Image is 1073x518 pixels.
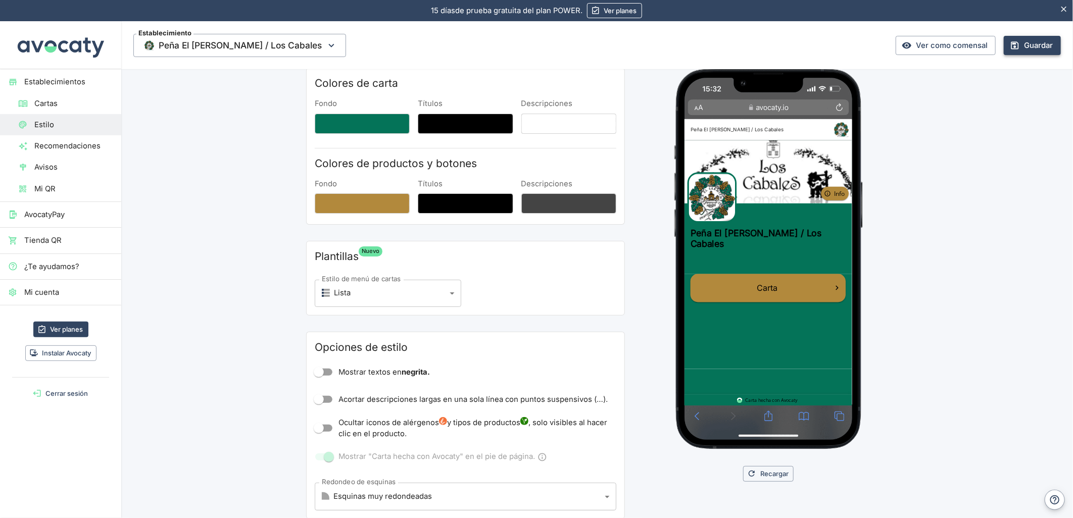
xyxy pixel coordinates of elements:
[315,249,359,264] h2: Plantillas
[315,249,359,272] span: Beta
[418,98,513,109] label: Títulos
[34,98,113,109] span: Cartas
[431,6,456,15] span: 15 días
[133,34,346,57] span: Peña El [PERSON_NAME] / Los Cabales
[322,492,329,500] div: Icono con esquinas
[322,275,401,284] label: Estilo de menú de cartas
[521,179,616,189] label: Descripciones
[535,450,550,464] button: ¿Por qué no se puede desactivar?
[431,5,583,16] p: de prueba gratuita del plan POWER.
[743,466,794,482] button: Recargar
[315,179,410,189] label: Fondo
[322,491,600,502] div: Esquinas muy redondeadas
[315,340,616,354] h2: Opciones de estilo
[1045,490,1065,510] button: Ayuda y contacto
[25,345,96,361] button: Instalar Avocaty
[15,21,106,69] img: Avocaty
[200,4,219,24] button: Info del restaurante
[24,235,113,246] span: Tienda QR
[8,145,215,174] h1: Peña El [PERSON_NAME] / Los Cabales
[24,261,113,272] span: ¿Te ayudamos?
[1055,1,1073,18] button: Esconder aviso
[315,157,616,171] h2: Colores de productos y botones
[685,119,852,406] iframe: Vista previa
[315,98,410,109] label: Fondo
[70,372,77,379] img: Avocaty logo
[144,40,154,50] img: Thumbnail
[322,289,330,297] div: Icono de lista
[8,206,215,244] a: Carta
[338,417,608,440] span: Ocultar iconos de alérgenos y tipos de productos , solo visibles al hacer clic en el producto.
[4,71,70,138] img: Imagen de restaurante
[587,3,642,18] a: Ver planes
[322,288,445,298] div: Lista
[521,98,616,109] label: Descripciones
[34,140,113,151] span: Recomendaciones
[34,162,113,173] span: Avisos
[338,450,550,464] span: Mostrar "Carta hecha con Avocaty" en el pie de página.
[33,322,88,337] a: Ver planes
[402,368,430,377] strong: negrita.
[34,183,113,194] span: Mi QR
[315,76,616,90] h2: Colores de carta
[182,90,219,109] button: Info
[24,287,113,298] span: Mi cuenta
[136,30,193,36] span: Establecimiento
[338,394,608,405] span: Acortar descripciones largas en una sola línea con puntos suspensivos (…).
[24,209,113,220] span: AvocatyPay
[322,478,396,487] label: Redondeo de esquinas
[133,34,346,57] button: EstablecimientoThumbnailPeña El [PERSON_NAME] / Los Cabales
[34,119,113,130] span: Estilo
[338,367,430,378] span: Mostrar textos en
[158,38,322,53] span: Peña El [PERSON_NAME] / Los Cabales
[1004,36,1061,55] button: Guardar
[359,246,382,256] span: Nuevo
[97,219,125,232] span: Carta
[200,4,219,24] img: Logo Peña El Sarmiento / Los Cabales
[24,76,113,87] span: Establecimientos
[4,386,117,401] button: Cerrar sesión
[896,36,996,55] a: Ver como comensal
[418,179,513,189] label: Títulos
